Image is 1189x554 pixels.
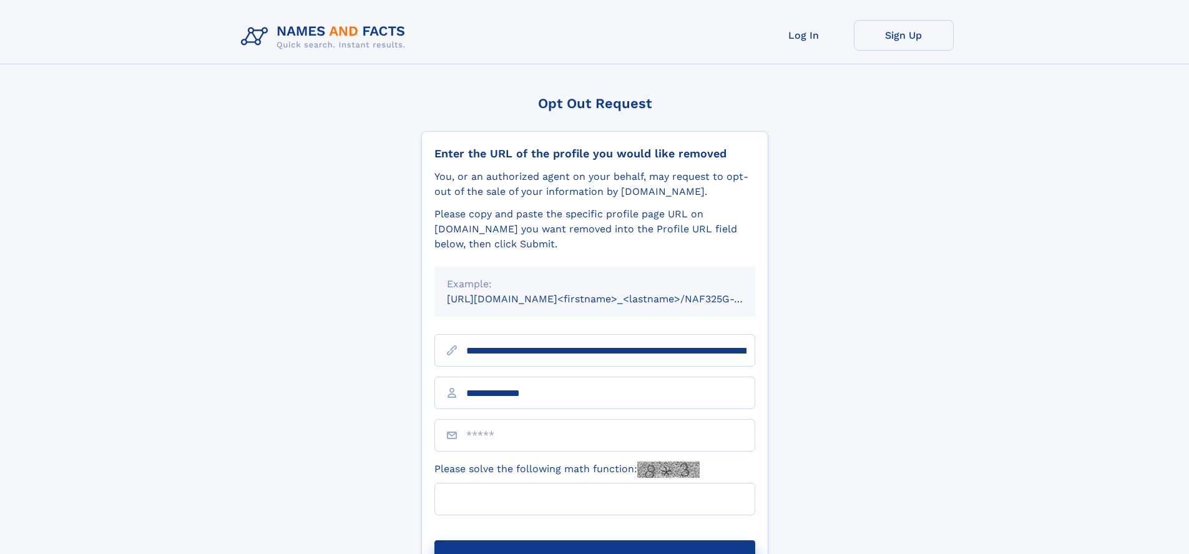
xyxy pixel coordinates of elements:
img: Logo Names and Facts [236,20,416,54]
div: Enter the URL of the profile you would like removed [434,147,755,161]
div: Please copy and paste the specific profile page URL on [DOMAIN_NAME] you want removed into the Pr... [434,207,755,252]
div: You, or an authorized agent on your behalf, may request to opt-out of the sale of your informatio... [434,169,755,199]
label: Please solve the following math function: [434,462,700,478]
a: Log In [754,20,854,51]
div: Example: [447,277,743,292]
div: Opt Out Request [421,96,768,111]
small: [URL][DOMAIN_NAME]<firstname>_<lastname>/NAF325G-xxxxxxxx [447,293,779,305]
a: Sign Up [854,20,954,51]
